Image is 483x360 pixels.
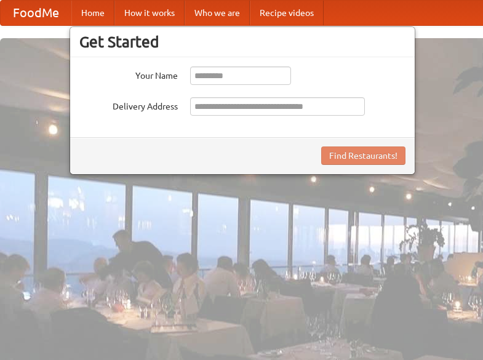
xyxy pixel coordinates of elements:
[185,1,250,25] a: Who we are
[71,1,114,25] a: Home
[79,66,178,82] label: Your Name
[250,1,324,25] a: Recipe videos
[79,97,178,113] label: Delivery Address
[1,1,71,25] a: FoodMe
[321,146,405,165] button: Find Restaurants!
[79,33,405,51] h3: Get Started
[114,1,185,25] a: How it works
